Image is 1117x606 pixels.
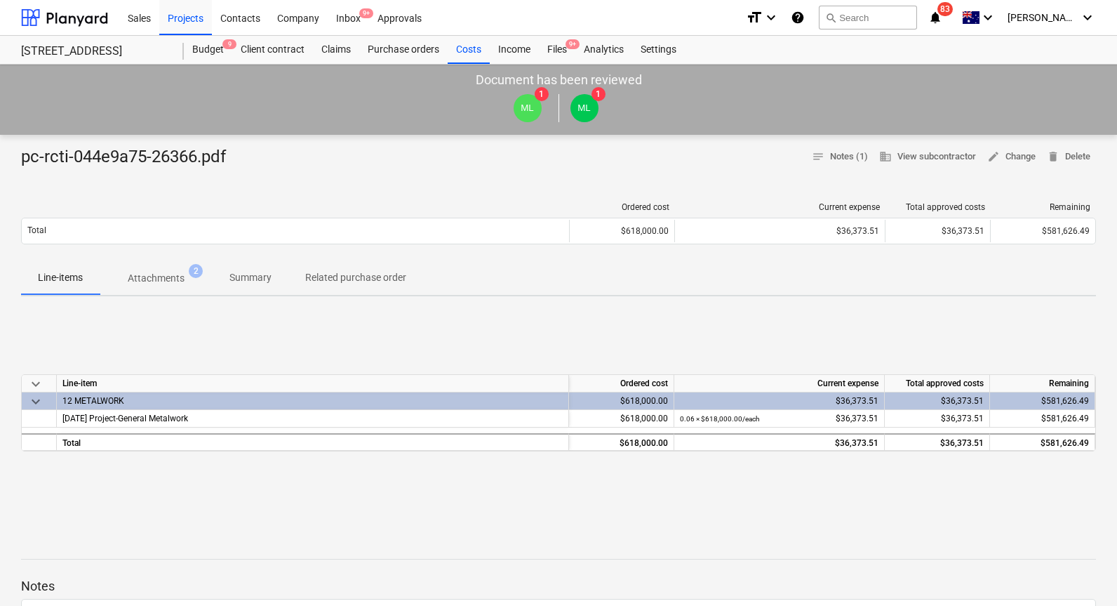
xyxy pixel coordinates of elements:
a: Settings [632,36,685,64]
a: Claims [313,36,359,64]
div: $618,000.00 [575,410,668,428]
div: pc-rcti-044e9a75-26366.pdf [21,146,237,169]
a: Client contract [232,36,313,64]
div: 12 METALWORK [62,393,563,409]
span: business [879,150,892,163]
div: $36,373.51 [891,226,984,236]
span: keyboard_arrow_down [27,376,44,393]
div: $36,373.51 [890,435,984,452]
p: Document has been reviewed [476,72,642,88]
div: Line-item [57,375,569,393]
p: Summary [229,270,272,285]
span: View subcontractor [879,149,976,165]
div: Total [57,433,569,451]
div: Budget [184,36,232,64]
div: $36,373.51 [890,410,984,428]
div: $581,626.49 [996,226,1090,236]
span: Notes (1) [812,149,868,165]
div: Ordered cost [569,375,674,393]
span: 83 [937,2,953,16]
div: $618,000.00 [575,435,668,452]
small: 0.06 × $618,000.00 / each [680,415,760,423]
button: Notes (1) [806,146,874,168]
div: Remaining [990,375,1095,393]
span: Delete [1047,149,1090,165]
div: Total approved costs [885,375,990,393]
div: $36,373.51 [890,393,984,410]
div: $581,626.49 [996,393,1089,410]
span: [PERSON_NAME] [1008,12,1078,23]
span: 1 [535,87,549,101]
button: Delete [1041,146,1096,168]
a: Budget9 [184,36,232,64]
p: Attachments [128,271,185,286]
p: Line-items [38,270,83,285]
span: 9 [222,39,236,49]
p: Total [27,225,46,237]
div: $618,000.00 [575,393,668,410]
div: Files [539,36,575,64]
div: Total approved costs [891,202,985,212]
span: search [825,12,836,23]
div: $36,373.51 [680,435,878,452]
span: delete [1047,150,1059,163]
i: keyboard_arrow_down [763,9,780,26]
iframe: Chat Widget [1047,539,1117,606]
span: 1 [591,87,606,101]
button: Search [819,6,917,29]
i: Knowledge base [791,9,805,26]
div: $36,373.51 [681,226,879,236]
i: keyboard_arrow_down [979,9,996,26]
button: View subcontractor [874,146,982,168]
a: Analytics [575,36,632,64]
span: ML [577,103,591,113]
span: Change [987,149,1036,165]
a: Income [490,36,539,64]
span: 3-12-01 Project-General Metalwork [62,414,188,423]
span: notes [812,150,824,163]
p: Notes [21,578,1096,595]
div: $581,626.49 [996,410,1089,428]
div: $581,626.49 [996,435,1089,452]
div: Remaining [996,202,1090,212]
div: Current expense [681,202,880,212]
div: $618,000.00 [575,226,669,236]
a: Files9+ [539,36,575,64]
i: notifications [928,9,942,26]
a: Costs [448,36,490,64]
span: keyboard_arrow_down [27,393,44,410]
span: edit [987,150,1000,163]
a: Purchase orders [359,36,448,64]
div: $36,373.51 [680,410,878,428]
span: 9+ [359,8,373,18]
div: Matt Lebon [514,94,542,122]
button: Change [982,146,1041,168]
div: $36,373.51 [680,393,878,410]
p: Related purchase order [305,270,406,285]
div: Ordered cost [575,202,669,212]
span: ML [521,103,534,113]
div: [STREET_ADDRESS] [21,44,167,59]
i: keyboard_arrow_down [1079,9,1096,26]
i: format_size [746,9,763,26]
div: Matt Lebon [570,94,598,122]
div: Current expense [674,375,885,393]
span: 2 [189,264,203,278]
span: 9+ [566,39,580,49]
